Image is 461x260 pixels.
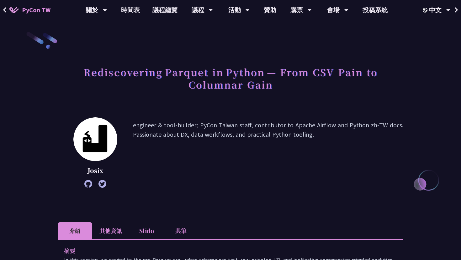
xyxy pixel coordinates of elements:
[58,63,403,94] h1: Rediscovering Parquet in Python — From CSV Pain to Columnar Gain
[73,117,117,161] img: Josix
[164,222,198,239] li: 共筆
[58,222,92,239] li: 介紹
[22,5,50,15] span: PyCon TW
[64,246,384,255] p: 摘要
[9,7,19,13] img: Home icon of PyCon TW 2025
[423,8,429,13] img: Locale Icon
[73,166,117,175] p: Josix
[129,222,164,239] li: Slido
[133,120,403,185] p: engineer & tool-builder; PyCon Taiwan staff, contributor to Apache Airflow and Python zh-TW docs....
[3,2,57,18] a: PyCon TW
[92,222,129,239] li: 其他資訊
